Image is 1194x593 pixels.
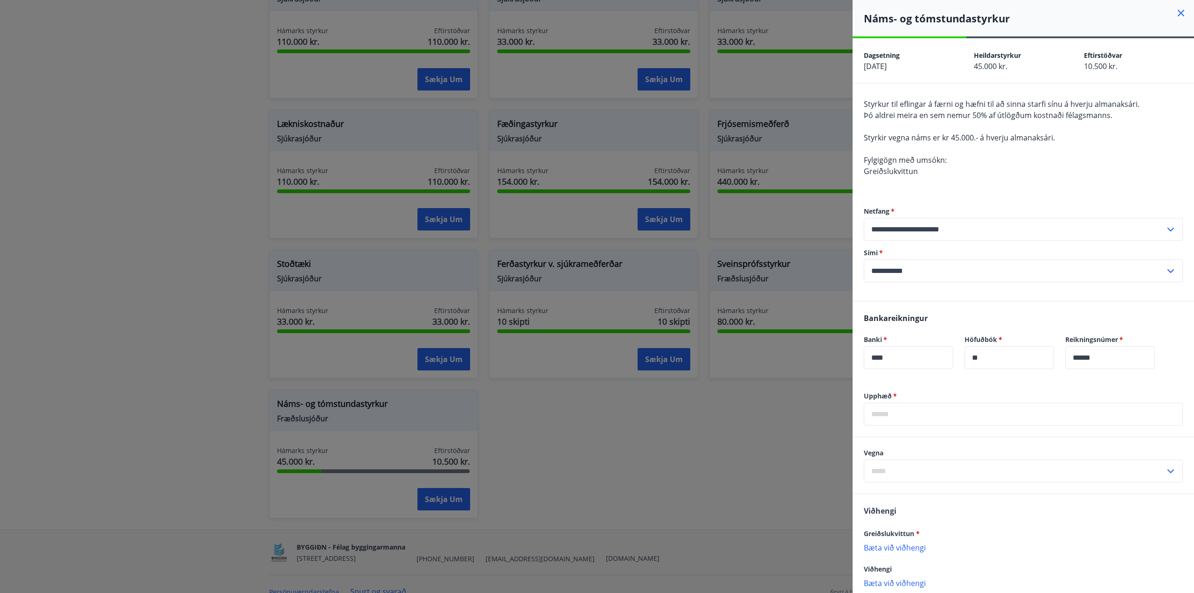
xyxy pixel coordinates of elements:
[864,155,947,165] span: Fylgigögn með umsókn:
[864,207,1183,216] label: Netfang
[864,335,953,344] label: Banki
[864,51,900,60] span: Dagsetning
[864,133,1055,143] span: Styrkir vegna náms er kr 45.000.- á hverju almanaksári.
[864,578,1183,587] p: Bæta við viðhengi
[864,529,920,538] span: Greiðslukvittun
[864,448,1183,458] label: Vegna
[864,61,887,71] span: [DATE]
[1084,61,1118,71] span: 10.500 kr.
[864,391,1183,401] label: Upphæð
[864,99,1139,109] span: Styrkur til eflingar á færni og hæfni til að sinna starfi sínu á hverju almanaksári.
[1065,335,1155,344] label: Reikningsnúmer
[864,313,928,323] span: Bankareikningur
[864,110,1112,120] span: Þó aldrei meira en sem nemur 50% af útlögðum kostnaði félagsmanns.
[974,51,1021,60] span: Heildarstyrkur
[864,543,1183,552] p: Bæta við viðhengi
[1084,51,1122,60] span: Eftirstöðvar
[864,403,1183,426] div: Upphæð
[864,166,918,176] span: Greiðslukvittun
[864,248,1183,258] label: Sími
[864,506,896,516] span: Viðhengi
[864,11,1194,25] h4: Náms- og tómstundastyrkur
[974,61,1007,71] span: 45.000 kr.
[864,565,892,573] span: Viðhengi
[965,335,1054,344] label: Höfuðbók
